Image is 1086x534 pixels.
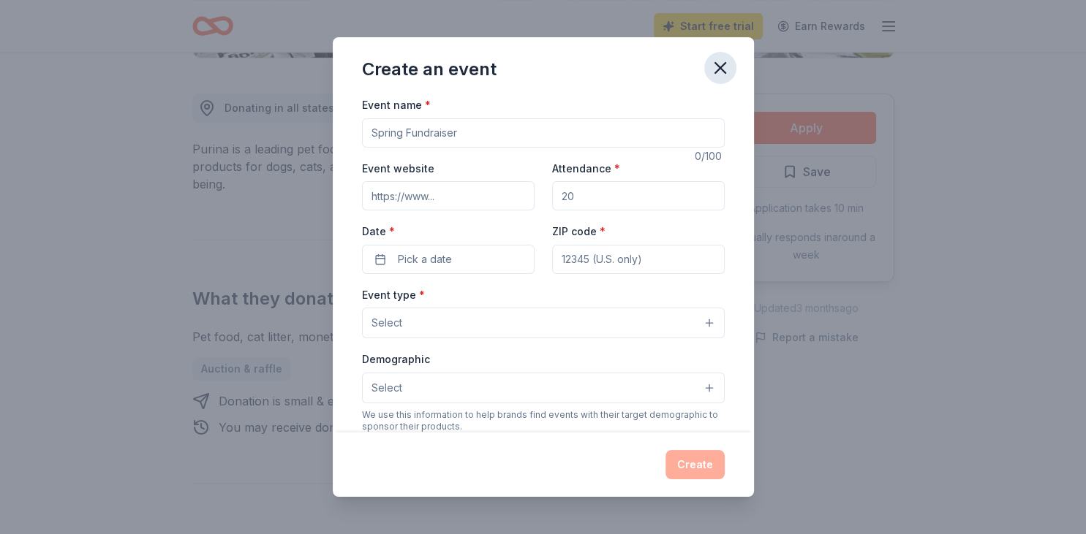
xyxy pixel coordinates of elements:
[552,181,725,210] input: 20
[362,245,535,274] button: Pick a date
[552,245,725,274] input: 12345 (U.S. only)
[372,314,402,332] span: Select
[552,224,606,239] label: ZIP code
[362,288,425,302] label: Event type
[695,148,725,165] div: 0 /100
[362,98,431,112] label: Event name
[362,161,434,176] label: Event website
[362,352,430,367] label: Demographic
[372,379,402,397] span: Select
[362,224,535,239] label: Date
[362,58,497,81] div: Create an event
[362,409,725,432] div: We use this information to help brands find events with their target demographic to sponsor their...
[362,118,725,148] input: Spring Fundraiser
[398,251,452,268] span: Pick a date
[362,181,535,210] input: https://www...
[552,161,620,176] label: Attendance
[362,308,725,338] button: Select
[362,373,725,403] button: Select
